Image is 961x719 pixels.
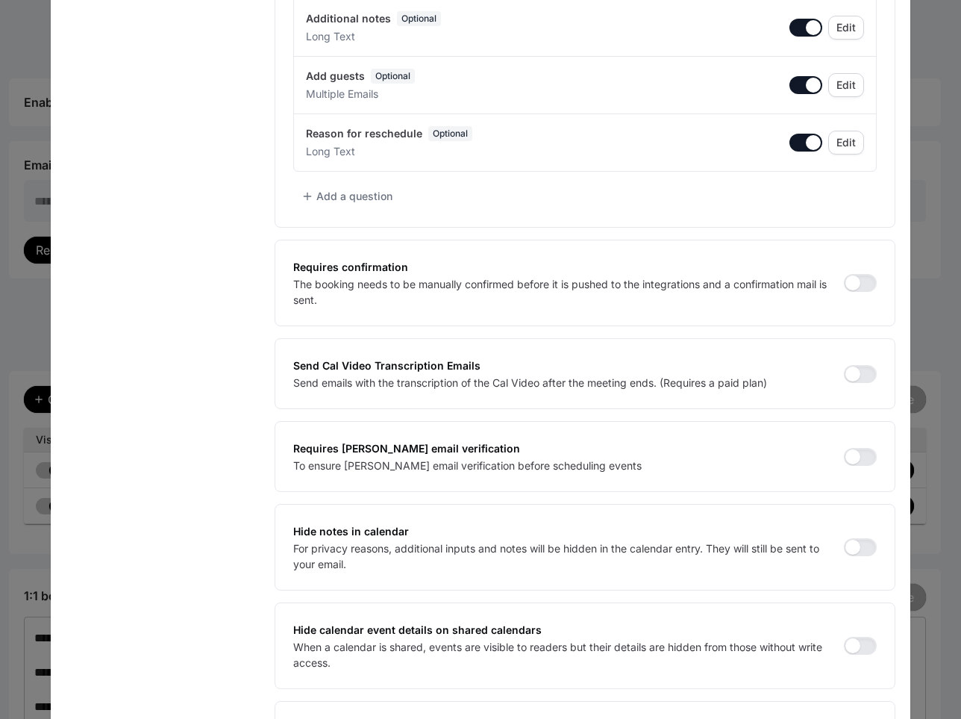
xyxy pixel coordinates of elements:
div: Optional [428,126,472,141]
label: Hide calendar event details on shared calendars [293,623,542,638]
p: For privacy reasons, additional inputs and notes will be hidden in the calendar entry. They will ... [293,541,835,572]
label: Requires confirmation [293,260,408,275]
p: Long Text [306,141,472,159]
p: When a calendar is shared, events are visible to readers but their details are hidden from those ... [293,639,835,670]
p: Send emails with the transcription of the Cal Video after the meeting ends. (Requires a paid plan) [293,375,767,390]
p: Multiple Emails [306,84,415,102]
label: Hide notes in calendar [293,524,409,539]
span: Add guests [306,69,365,82]
label: Send Cal Video Transcription Emails [293,358,480,373]
span: Additional notes [306,12,391,25]
p: To ensure [PERSON_NAME] email verification before scheduling events [293,458,642,473]
div: Optional [397,11,441,26]
p: Long Text [306,26,441,44]
div: Optional [371,69,415,84]
label: Requires [PERSON_NAME] email verification [293,441,520,456]
span: Reason for reschedule [306,127,422,140]
p: The booking needs to be manually confirmed before it is pushed to the integrations and a confirma... [293,276,835,308]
